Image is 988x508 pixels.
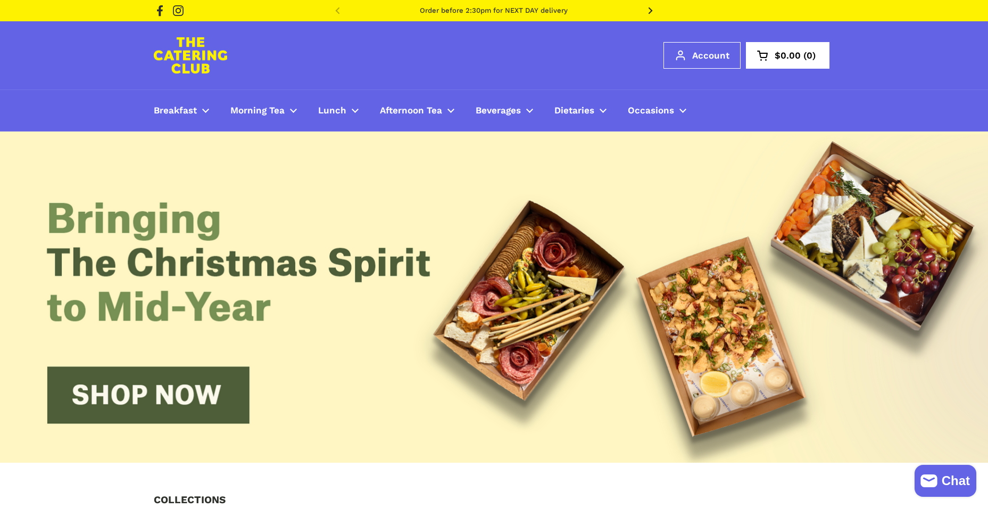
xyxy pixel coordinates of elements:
[476,105,521,117] span: Beverages
[544,98,617,123] a: Dietaries
[220,98,308,123] a: Morning Tea
[663,42,741,69] a: Account
[465,98,544,123] a: Beverages
[617,98,697,123] a: Occasions
[308,98,369,123] a: Lunch
[628,105,674,117] span: Occasions
[154,37,227,73] img: The Catering Club
[420,7,568,14] a: Order before 2:30pm for NEXT DAY delivery
[318,105,346,117] span: Lunch
[154,495,226,505] h2: COLLECTIONS
[143,98,220,123] a: Breakfast
[775,51,801,60] span: $0.00
[380,105,442,117] span: Afternoon Tea
[554,105,594,117] span: Dietaries
[911,465,979,499] inbox-online-store-chat: Shopify online store chat
[369,98,465,123] a: Afternoon Tea
[154,105,197,117] span: Breakfast
[801,51,818,60] span: 0
[230,105,285,117] span: Morning Tea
